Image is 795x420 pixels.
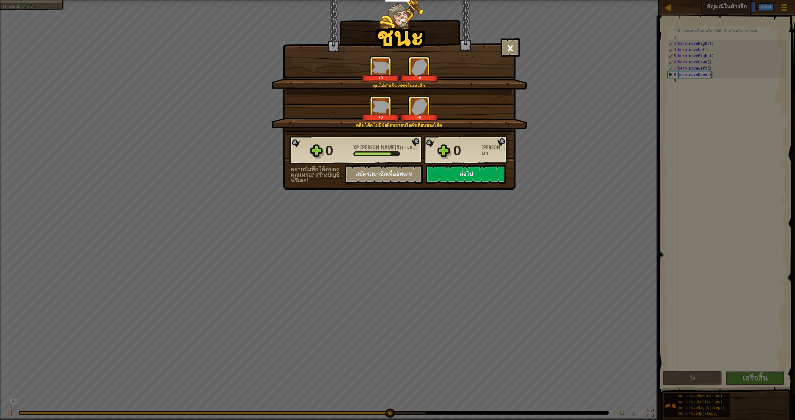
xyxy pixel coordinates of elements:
[501,38,520,57] button: ×
[353,145,419,150] div: -
[301,83,497,89] div: คุณได้สำเร็จ เพชรในเหวลึก
[481,145,509,156] div: [PERSON_NAME]ได้มา
[325,141,350,161] div: 0
[291,167,345,183] div: อยากบันทึกโค้ดของคุณเหรอ? สร้างบัญชีฟรีเลย!
[345,165,423,184] button: สมัครสมาชิกเพื่ออัพเดท
[372,61,389,73] img: XP ที่ได้รับ
[402,75,437,80] div: +0
[363,75,398,80] div: +0
[406,144,422,151] span: เลเวล
[363,115,398,120] div: +0
[402,115,437,120] div: +0
[372,101,389,113] img: XP ที่ได้รับ
[301,122,497,128] div: คลีนโค้ด ไม่มีข้อผิดพลาดหรือคำเตือนของโค้ด
[411,59,427,76] img: อัญมณีที่ได้มา
[376,23,424,50] h1: ชนะ
[453,141,478,161] div: 0
[353,144,404,151] span: XP [PERSON_NAME]รับ
[426,165,506,184] button: ต่อไป
[411,98,427,115] img: อัญมณีที่ได้มา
